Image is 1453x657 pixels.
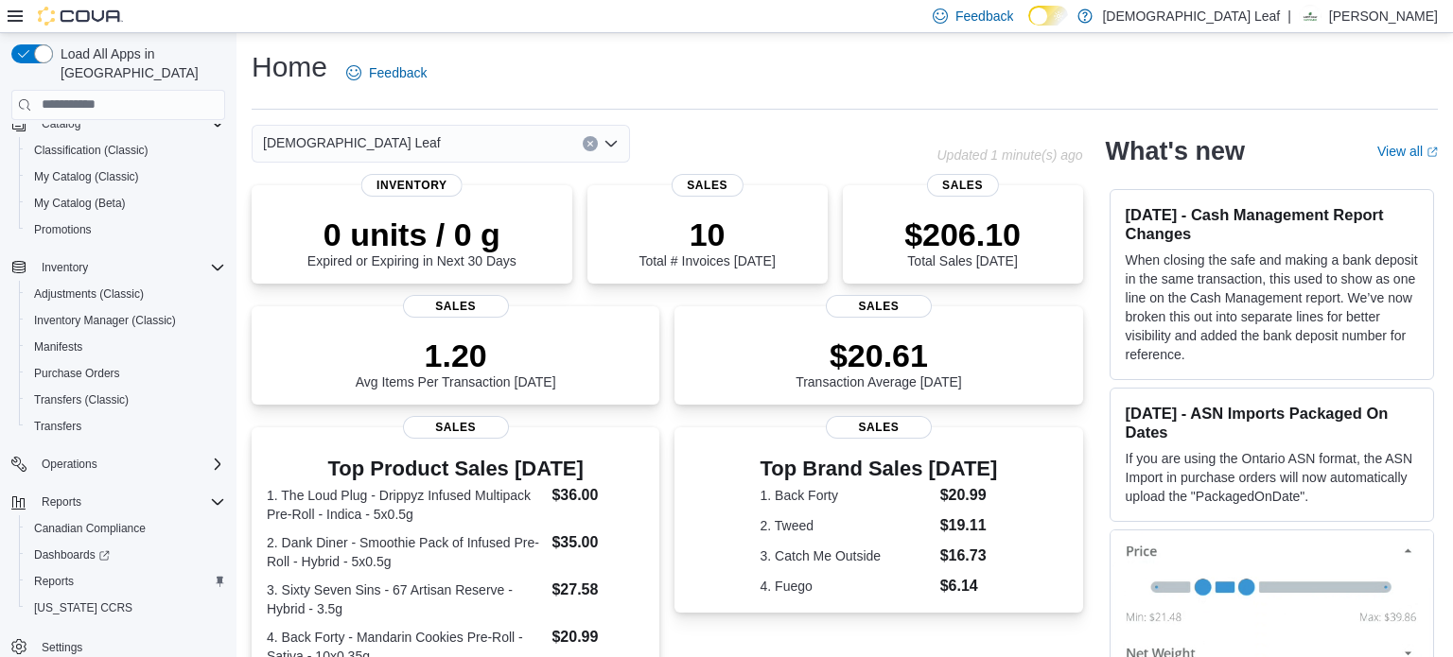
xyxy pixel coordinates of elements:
p: | [1287,5,1291,27]
span: My Catalog (Classic) [34,169,139,184]
button: Transfers [19,413,233,440]
span: Sales [826,295,932,318]
button: Inventory [34,256,96,279]
dt: 2. Dank Diner - Smoothie Pack of Infused Pre-Roll - Hybrid - 5x0.5g [267,533,544,571]
dd: $19.11 [940,514,998,537]
button: Reports [34,491,89,513]
input: Dark Mode [1028,6,1068,26]
dt: 4. Fuego [761,577,933,596]
button: Catalog [34,112,88,135]
span: Transfers [34,419,81,434]
button: Inventory Manager (Classic) [19,307,233,334]
button: [US_STATE] CCRS [19,595,233,621]
span: Catalog [42,116,80,131]
dt: 1. The Loud Plug - Drippyz Infused Multipack Pre-Roll - Indica - 5x0.5g [267,486,544,524]
span: Purchase Orders [26,362,225,385]
button: Classification (Classic) [19,137,233,164]
dt: 3. Catch Me Outside [761,546,933,565]
button: Purchase Orders [19,360,233,387]
p: $20.61 [796,337,962,374]
dd: $20.99 [551,626,644,648]
span: Dashboards [26,544,225,566]
div: Expired or Expiring in Next 30 Days [307,216,516,268]
span: Feedback [369,63,427,82]
span: Sales [672,174,744,197]
span: Manifests [26,336,225,358]
span: Settings [42,640,82,655]
p: [DEMOGRAPHIC_DATA] Leaf [1102,5,1280,27]
a: Dashboards [19,542,233,568]
button: Transfers (Classic) [19,387,233,413]
p: 10 [639,216,775,253]
a: My Catalog (Beta) [26,192,133,215]
button: Promotions [19,216,233,243]
p: 0 units / 0 g [307,216,516,253]
button: Reports [4,489,233,515]
dd: $36.00 [551,484,644,507]
span: Washington CCRS [26,596,225,619]
dt: 1. Back Forty [761,486,933,505]
button: Inventory [4,254,233,281]
dt: 2. Tweed [761,516,933,535]
div: Total Sales [DATE] [904,216,1021,268]
span: Inventory Manager (Classic) [34,313,176,328]
button: Canadian Compliance [19,515,233,542]
span: [DEMOGRAPHIC_DATA] Leaf [263,131,441,154]
a: Transfers (Classic) [26,389,136,411]
span: Canadian Compliance [26,517,225,540]
svg: External link [1427,147,1438,158]
span: Purchase Orders [34,366,120,381]
span: Transfers (Classic) [26,389,225,411]
span: Adjustments (Classic) [34,286,144,302]
p: When closing the safe and making a bank deposit in the same transaction, this used to show as one... [1126,251,1418,364]
span: Inventory [42,260,88,275]
a: Manifests [26,336,90,358]
button: Clear input [583,136,598,151]
span: Sales [926,174,998,197]
p: [PERSON_NAME] [1329,5,1438,27]
span: Operations [34,453,225,475]
h1: Home [252,48,327,86]
h3: Top Product Sales [DATE] [267,458,644,480]
span: Reports [34,491,225,513]
h3: [DATE] - ASN Imports Packaged On Dates [1126,404,1418,441]
dd: $27.58 [551,579,644,601]
span: Manifests [34,339,82,354]
button: Manifests [19,334,233,360]
span: Inventory Manager (Classic) [26,309,225,332]
button: Open list of options [604,136,619,151]
p: If you are using the Ontario ASN format, the ASN Import in purchase orders will now automatically... [1126,449,1418,506]
p: $206.10 [904,216,1021,253]
dd: $20.99 [940,484,998,507]
h3: [DATE] - Cash Management Report Changes [1126,205,1418,243]
a: Inventory Manager (Classic) [26,309,184,332]
span: My Catalog (Beta) [26,192,225,215]
dd: $35.00 [551,531,644,554]
a: Canadian Compliance [26,517,153,540]
span: My Catalog (Beta) [34,196,126,211]
div: Transaction Average [DATE] [796,337,962,389]
button: Operations [4,451,233,477]
a: My Catalog (Classic) [26,165,147,188]
div: Breeanne Ridge [1299,5,1322,27]
span: Inventory [34,256,225,279]
p: 1.20 [356,337,556,374]
div: Total # Invoices [DATE] [639,216,775,268]
h3: Top Brand Sales [DATE] [761,458,998,480]
button: Operations [34,453,105,475]
dd: $16.73 [940,545,998,567]
dt: 3. Sixty Seven Sins - 67 Artisan Reserve - Hybrid - 3.5g [267,580,544,618]
div: Avg Items Per Transaction [DATE] [356,337,556,389]
span: Inventory [361,174,463,197]
button: Reports [19,568,233,595]
span: Transfers (Classic) [34,392,129,407]
span: Sales [403,295,509,318]
button: Adjustments (Classic) [19,281,233,307]
span: My Catalog (Classic) [26,165,225,188]
a: Classification (Classic) [26,139,156,162]
span: Reports [42,494,81,510]
span: Load All Apps in [GEOGRAPHIC_DATA] [53,44,225,82]
button: My Catalog (Beta) [19,190,233,216]
span: [US_STATE] CCRS [34,600,132,615]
